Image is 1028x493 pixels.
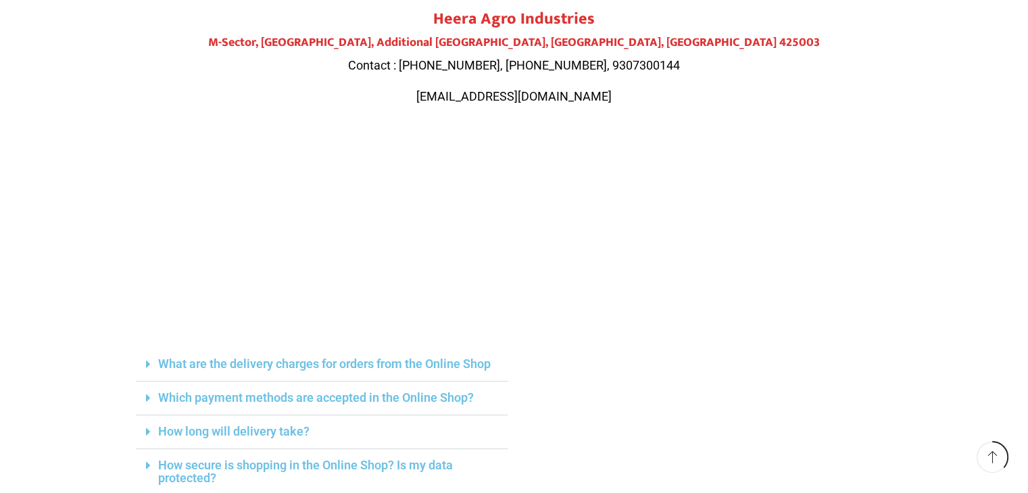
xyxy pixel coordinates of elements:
div: How long will delivery take? [136,415,508,449]
div: What are the delivery charges for orders from the Online Shop [136,348,508,382]
div: Which payment methods are accepted in the Online Shop? [136,382,508,415]
span: [EMAIL_ADDRESS][DOMAIN_NAME] [416,89,612,103]
a: Which payment methods are accepted in the Online Shop? [158,390,474,405]
iframe: Plot No.119, M-Sector, Patil Nagar, MIDC, Jalgaon, Maharashtra 425003 [136,132,893,334]
h4: M-Sector, [GEOGRAPHIC_DATA], Additional [GEOGRAPHIC_DATA], [GEOGRAPHIC_DATA], [GEOGRAPHIC_DATA] 4... [136,36,893,51]
a: What are the delivery charges for orders from the Online Shop [158,357,491,371]
strong: Heera Agro Industries [433,5,595,32]
a: How long will delivery take? [158,424,310,438]
a: How secure is shopping in the Online Shop? Is my data protected? [158,458,453,485]
span: Contact : [PHONE_NUMBER], [PHONE_NUMBER], 9307300144 [348,58,680,72]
